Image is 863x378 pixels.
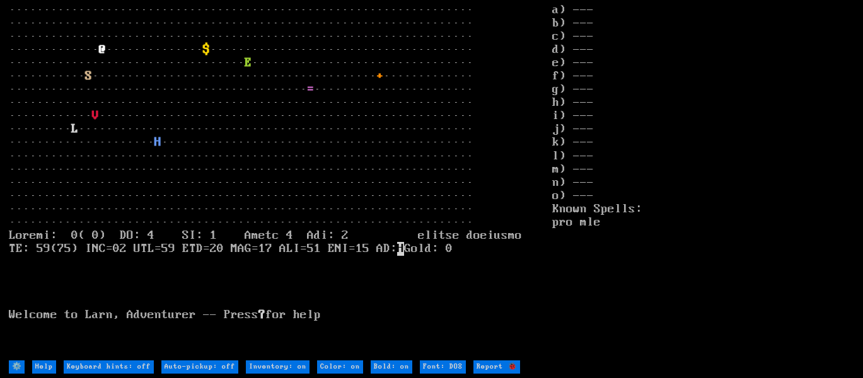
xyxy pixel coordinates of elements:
[9,360,25,374] input: ⚙️
[203,43,210,57] font: $
[420,360,466,374] input: Font: DOS
[371,360,412,374] input: Bold: on
[32,360,56,374] input: Help
[552,4,854,359] stats: a) --- b) --- c) --- d) --- e) --- f) --- g) --- h) --- i) --- j) --- k) --- l) --- m) --- n) ---...
[99,43,106,57] font: @
[71,122,78,136] font: L
[154,135,161,149] font: H
[161,360,238,374] input: Auto-pickup: off
[258,308,265,322] b: ?
[307,83,314,96] font: =
[317,360,363,374] input: Color: on
[245,56,252,70] font: E
[92,109,99,123] font: V
[376,69,383,83] font: +
[85,69,92,83] font: S
[64,360,154,374] input: Keyboard hints: off
[473,360,520,374] input: Report 🐞
[9,4,552,359] larn: ··································································· ·····························...
[397,242,404,256] mark: H
[246,360,310,374] input: Inventory: on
